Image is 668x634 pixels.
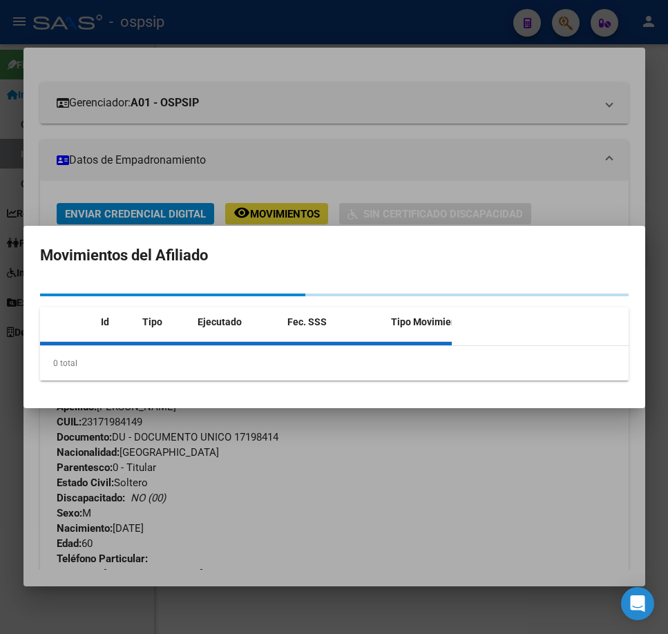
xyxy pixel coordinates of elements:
span: Ejecutado [198,316,242,327]
datatable-header-cell: Ejecutado [192,307,282,337]
datatable-header-cell: Tipo Movimiento [385,307,510,337]
h2: Movimientos del Afiliado [40,242,629,269]
div: Open Intercom Messenger [621,587,654,620]
span: Fec. SSS [287,316,327,327]
span: Tipo Movimiento [391,316,466,327]
datatable-header-cell: Id [95,307,137,337]
span: Tipo [142,316,162,327]
span: Id [101,316,109,327]
datatable-header-cell: Fec. SSS [282,307,385,337]
div: 0 total [40,346,629,381]
datatable-header-cell: Tipo [137,307,192,337]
